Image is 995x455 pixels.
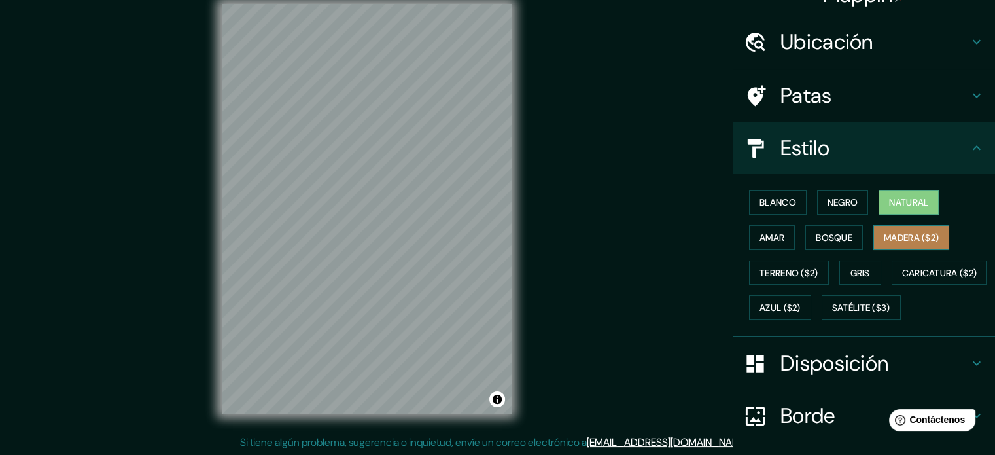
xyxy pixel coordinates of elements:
[805,225,863,250] button: Bosque
[892,261,988,285] button: Caricatura ($2)
[749,190,807,215] button: Blanco
[222,4,512,414] canvas: Mapa
[733,69,995,122] div: Patas
[850,267,870,279] font: Gris
[759,302,801,314] font: Azul ($2)
[587,435,748,449] a: [EMAIL_ADDRESS][DOMAIN_NAME]
[889,196,928,208] font: Natural
[733,16,995,68] div: Ubicación
[839,261,881,285] button: Gris
[902,267,977,279] font: Caricatura ($2)
[780,350,888,377] font: Disposición
[879,190,939,215] button: Natural
[822,295,901,320] button: Satélite ($3)
[828,196,858,208] font: Negro
[733,122,995,174] div: Estilo
[759,267,818,279] font: Terreno ($2)
[780,82,832,109] font: Patas
[816,232,852,244] font: Bosque
[879,404,981,441] iframe: Lanzador de widgets de ayuda
[749,295,811,320] button: Azul ($2)
[749,225,795,250] button: Amar
[780,134,829,162] font: Estilo
[733,337,995,390] div: Disposición
[489,391,505,407] button: Activar o desactivar atribución
[749,261,829,285] button: Terreno ($2)
[873,225,949,250] button: Madera ($2)
[780,28,873,56] font: Ubicación
[240,435,587,449] font: Si tiene algún problema, sugerencia o inquietud, envíe un correo electrónico a
[780,402,835,429] font: Borde
[759,232,784,244] font: Amar
[759,196,796,208] font: Blanco
[832,302,890,314] font: Satélite ($3)
[884,232,939,244] font: Madera ($2)
[817,190,869,215] button: Negro
[733,390,995,442] div: Borde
